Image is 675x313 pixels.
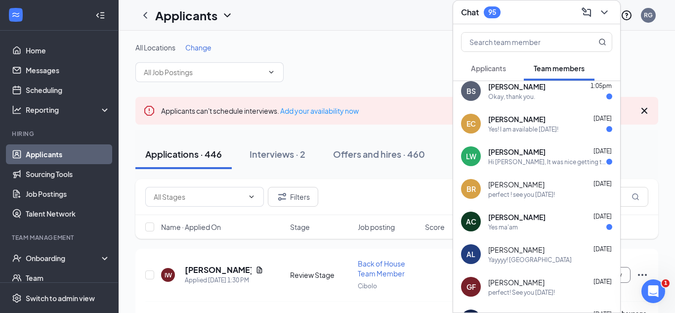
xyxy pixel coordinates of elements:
[290,270,352,280] div: Review Stage
[267,68,275,76] svg: ChevronDown
[466,217,476,226] div: AC
[644,11,653,19] div: RG
[488,190,555,199] div: perfect ! see you [DATE]!
[466,86,476,96] div: BS
[488,277,545,287] span: [PERSON_NAME]
[598,6,610,18] svg: ChevronDown
[12,105,22,115] svg: Analysis
[139,9,151,21] svg: ChevronLeft
[641,279,665,303] iframe: Intercom live chat
[12,293,22,303] svg: Settings
[488,114,546,124] span: [PERSON_NAME]
[154,191,244,202] input: All Stages
[488,245,545,255] span: [PERSON_NAME]
[26,293,95,303] div: Switch to admin view
[333,148,425,160] div: Offers and hires · 460
[593,213,612,220] span: [DATE]
[662,279,670,287] span: 1
[425,222,445,232] span: Score
[466,151,476,161] div: LW
[144,67,263,78] input: All Job Postings
[488,179,545,189] span: [PERSON_NAME]
[26,184,110,204] a: Job Postings
[593,115,612,122] span: [DATE]
[593,278,612,285] span: [DATE]
[488,212,546,222] span: [PERSON_NAME]
[165,271,172,279] div: IW
[276,191,288,203] svg: Filter
[143,105,155,117] svg: Error
[155,7,217,24] h1: Applicants
[596,4,612,20] button: ChevronDown
[488,256,572,264] div: Yayyyy! [GEOGRAPHIC_DATA]
[26,253,102,263] div: Onboarding
[581,6,592,18] svg: ComposeMessage
[290,222,310,232] span: Stage
[636,269,648,281] svg: Ellipses
[26,164,110,184] a: Sourcing Tools
[12,253,22,263] svg: UserCheck
[250,148,305,160] div: Interviews · 2
[488,288,555,297] div: perfect! See you [DATE]!
[12,233,108,242] div: Team Management
[26,144,110,164] a: Applicants
[358,259,405,278] span: Back of House Team Member
[26,41,110,60] a: Home
[358,282,377,290] span: Cibolo
[638,105,650,117] svg: Cross
[593,245,612,253] span: [DATE]
[579,4,594,20] button: ComposeMessage
[221,9,233,21] svg: ChevronDown
[621,9,633,21] svg: QuestionInfo
[26,60,110,80] a: Messages
[488,147,546,157] span: [PERSON_NAME]
[185,265,252,275] h5: [PERSON_NAME]
[466,249,475,259] div: AL
[255,266,263,274] svg: Document
[135,43,175,52] span: All Locations
[12,130,108,138] div: Hiring
[466,282,476,292] div: GF
[488,223,518,231] div: Yes ma'am
[26,105,111,115] div: Reporting
[95,10,105,20] svg: Collapse
[26,204,110,224] a: Talent Network
[161,106,359,115] span: Applicants can't schedule interviews.
[598,38,606,46] svg: MagnifyingGlass
[488,158,606,166] div: Hi [PERSON_NAME], It was nice getting together with you [DATE] for the driver position. After thi...
[268,187,318,207] button: Filter Filters
[358,222,395,232] span: Job posting
[11,10,21,20] svg: WorkstreamLogo
[591,82,612,89] span: 1:05pm
[462,33,579,51] input: Search team member
[145,148,222,160] div: Applications · 446
[488,8,496,16] div: 95
[488,125,558,134] div: Yes! I am available [DATE]!
[534,64,585,73] span: Team members
[461,7,479,18] h3: Chat
[248,193,255,201] svg: ChevronDown
[632,193,639,201] svg: MagnifyingGlass
[26,80,110,100] a: Scheduling
[185,275,263,285] div: Applied [DATE] 1:30 PM
[280,106,359,115] a: Add your availability now
[593,147,612,155] span: [DATE]
[185,43,211,52] span: Change
[488,92,535,101] div: Okay, thank you.
[593,180,612,187] span: [DATE]
[466,184,476,194] div: BR
[471,64,506,73] span: Applicants
[161,222,221,232] span: Name · Applied On
[26,268,110,288] a: Team
[488,82,546,91] span: [PERSON_NAME]
[466,119,476,129] div: EC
